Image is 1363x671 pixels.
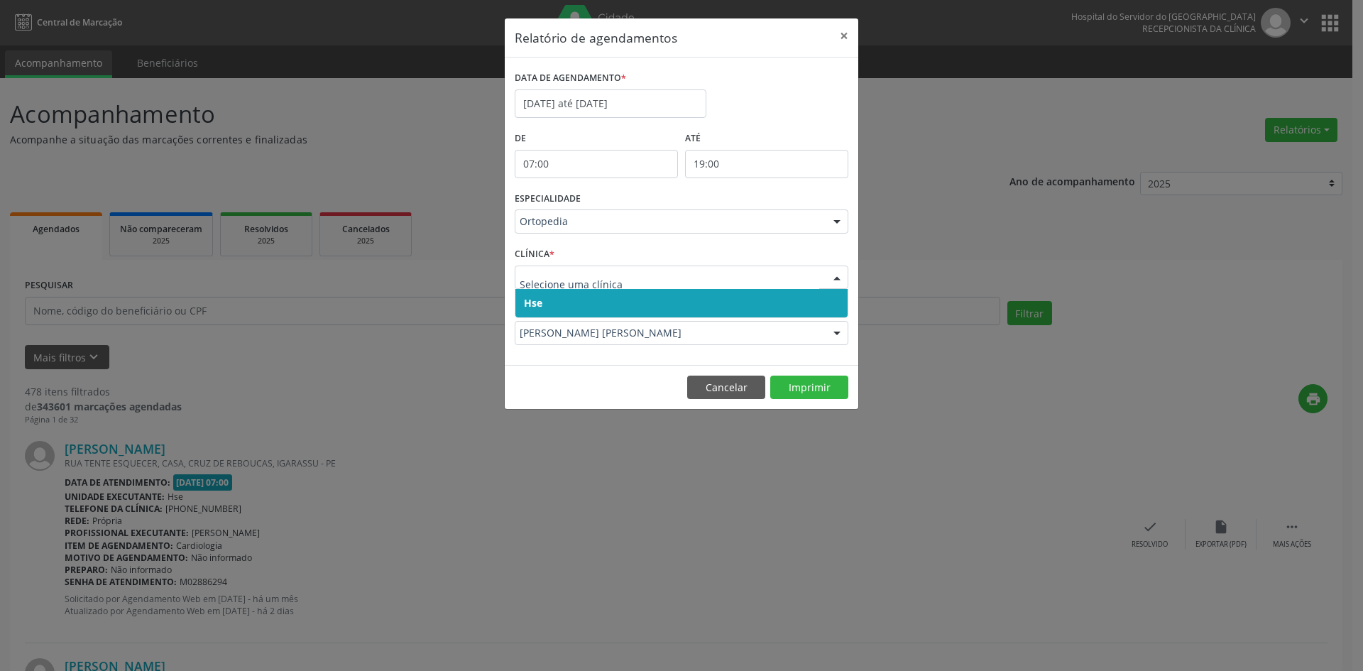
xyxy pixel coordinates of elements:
button: Cancelar [687,376,765,400]
input: Selecione uma data ou intervalo [515,89,706,118]
button: Close [830,18,858,53]
button: Imprimir [770,376,848,400]
label: DATA DE AGENDAMENTO [515,67,626,89]
input: Selecione o horário inicial [515,150,678,178]
span: Ortopedia [520,214,819,229]
input: Selecione o horário final [685,150,848,178]
label: De [515,128,678,150]
label: CLÍNICA [515,244,554,266]
span: [PERSON_NAME] [PERSON_NAME] [520,326,819,340]
span: Hse [524,296,542,310]
h5: Relatório de agendamentos [515,28,677,47]
label: ATÉ [685,128,848,150]
input: Selecione uma clínica [520,271,819,299]
label: ESPECIALIDADE [515,188,581,210]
